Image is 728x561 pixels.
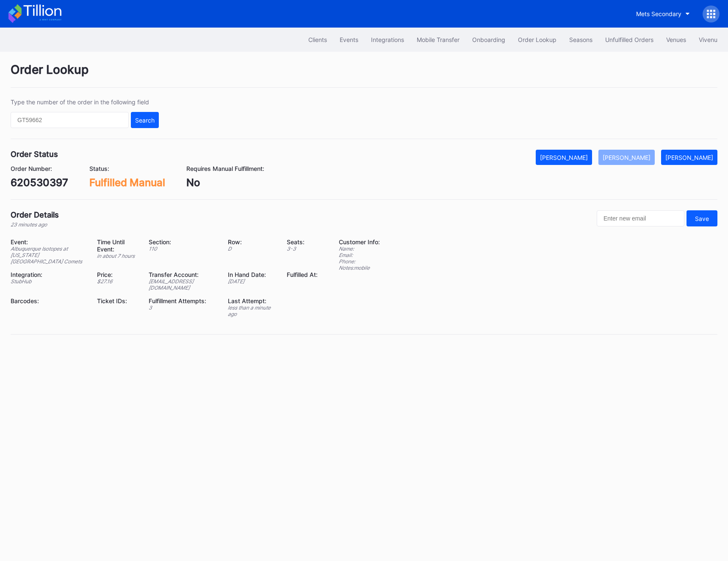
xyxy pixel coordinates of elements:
button: Events [333,32,365,47]
div: in about 7 hours [97,253,138,259]
input: GT59662 [11,112,129,128]
div: Last Attempt: [228,297,276,304]
div: Integrations [371,36,404,43]
div: Vivenu [699,36,717,43]
div: No [186,176,264,189]
input: Enter new email [597,210,684,226]
div: 3 [149,304,217,311]
button: Vivenu [692,32,724,47]
div: Event: [11,238,86,246]
div: 23 minutes ago [11,221,59,228]
div: Price: [97,271,138,278]
div: Email: [339,252,380,258]
div: Type the number of the order in the following field [11,98,159,106]
div: In Hand Date: [228,271,276,278]
div: Phone: [339,258,380,265]
div: Order Lookup [11,62,717,88]
div: Ticket IDs: [97,297,138,304]
div: Customer Info: [339,238,380,246]
div: Fulfilled At: [287,271,318,278]
div: Row: [228,238,276,246]
div: Seasons [569,36,592,43]
button: [PERSON_NAME] [598,150,655,165]
button: Mets Secondary [630,6,696,22]
div: 110 [149,246,217,252]
div: Notes: mobile [339,265,380,271]
button: Integrations [365,32,410,47]
div: D [228,246,276,252]
div: Order Number: [11,165,68,172]
div: Search [135,117,155,124]
div: Order Status [11,150,58,159]
div: Requires Manual Fulfillment: [186,165,264,172]
div: Save [695,215,709,222]
div: less than a minute ago [228,304,276,317]
div: Time Until Event: [97,238,138,253]
div: Events [340,36,358,43]
div: Unfulfilled Orders [605,36,653,43]
button: Mobile Transfer [410,32,466,47]
div: Integration: [11,271,86,278]
div: [EMAIL_ADDRESS][DOMAIN_NAME] [149,278,217,291]
div: Mobile Transfer [417,36,459,43]
div: 3 - 3 [287,246,318,252]
div: Onboarding [472,36,505,43]
button: Seasons [563,32,599,47]
div: Name: [339,246,380,252]
div: [DATE] [228,278,276,285]
div: StubHub [11,278,86,285]
div: 620530397 [11,176,68,189]
div: Status: [89,165,165,172]
div: Seats: [287,238,318,246]
button: Search [131,112,159,128]
div: Order Lookup [518,36,556,43]
button: Venues [660,32,692,47]
div: Clients [308,36,327,43]
div: $ 27.16 [97,278,138,285]
button: Clients [302,32,333,47]
div: [PERSON_NAME] [540,154,588,161]
div: Albuquerque Isotopes at [US_STATE][GEOGRAPHIC_DATA] Comets [11,246,86,265]
div: Transfer Account: [149,271,217,278]
div: Section: [149,238,217,246]
button: [PERSON_NAME] [536,150,592,165]
div: [PERSON_NAME] [665,154,713,161]
button: Unfulfilled Orders [599,32,660,47]
div: Order Details [11,210,59,219]
div: Fulfillment Attempts: [149,297,217,304]
div: Venues [666,36,686,43]
div: [PERSON_NAME] [603,154,650,161]
button: Onboarding [466,32,512,47]
div: Fulfilled Manual [89,176,165,189]
div: Barcodes: [11,297,86,304]
button: [PERSON_NAME] [661,150,717,165]
button: Save [686,210,717,226]
div: Mets Secondary [636,10,681,17]
button: Order Lookup [512,32,563,47]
